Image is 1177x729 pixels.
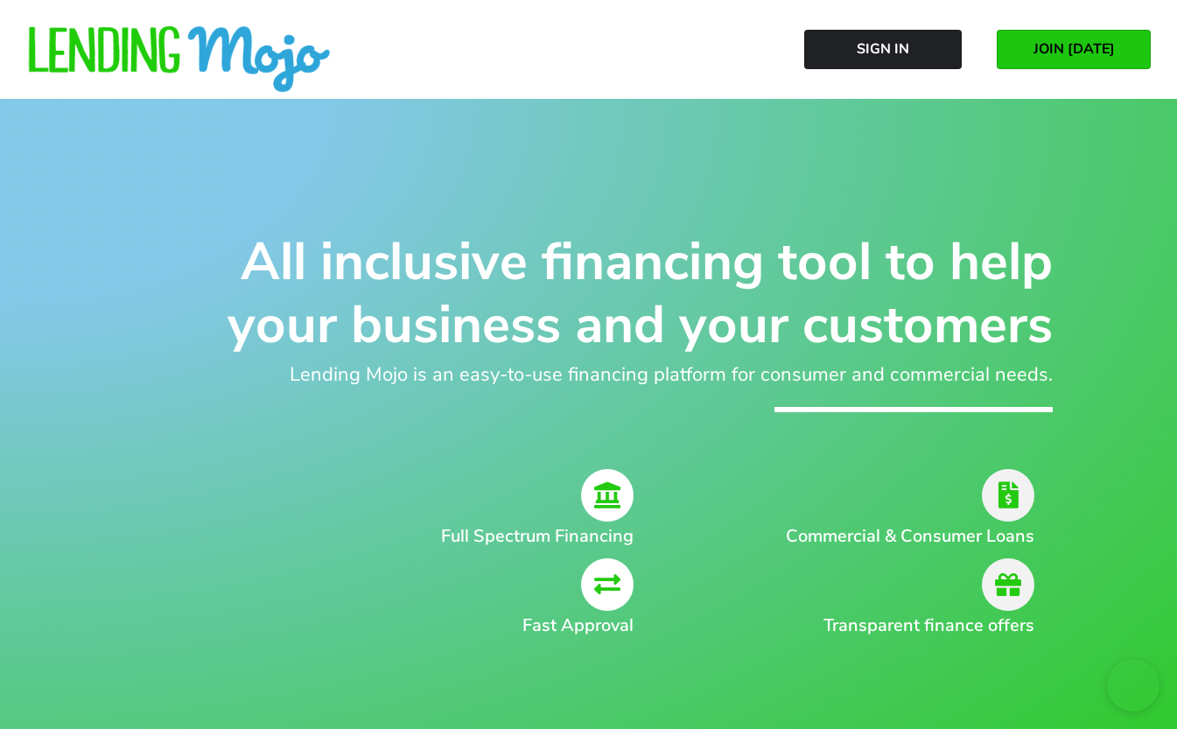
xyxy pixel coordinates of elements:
h2: Transparent finance offers [756,613,1034,639]
iframe: chat widget [1107,659,1159,711]
h2: Lending Mojo is an easy-to-use financing platform for consumer and commercial needs. [125,361,1053,389]
img: lm-horizontal-logo [26,26,333,95]
a: Sign In [804,30,962,69]
h1: All inclusive financing tool to help your business and your customers [125,230,1053,356]
span: JOIN [DATE] [1033,41,1115,57]
h2: Full Spectrum Financing [204,523,634,550]
a: JOIN [DATE] [997,30,1151,69]
h2: Fast Approval [204,613,634,639]
span: Sign In [857,41,909,57]
h2: Commercial & Consumer Loans [756,523,1034,550]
